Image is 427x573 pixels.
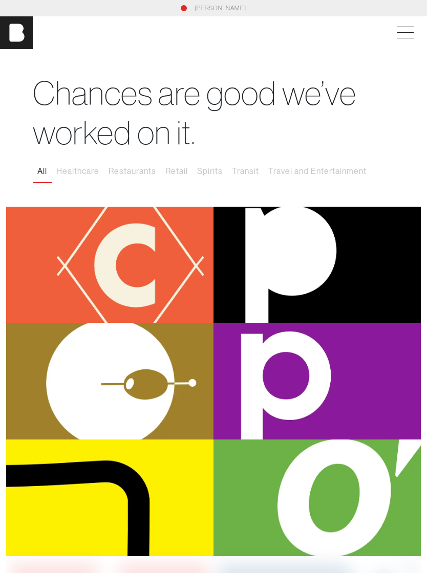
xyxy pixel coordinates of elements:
[227,161,264,182] button: Transit
[264,161,371,182] button: Travel and Entertainment
[52,161,104,182] button: Healthcare
[33,74,394,152] h1: Chances are good we’ve worked on it.
[104,161,161,182] button: Restaurants
[193,161,227,182] button: Spirits
[161,161,193,182] button: Retail
[33,161,52,182] button: All
[195,4,246,13] a: [PERSON_NAME]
